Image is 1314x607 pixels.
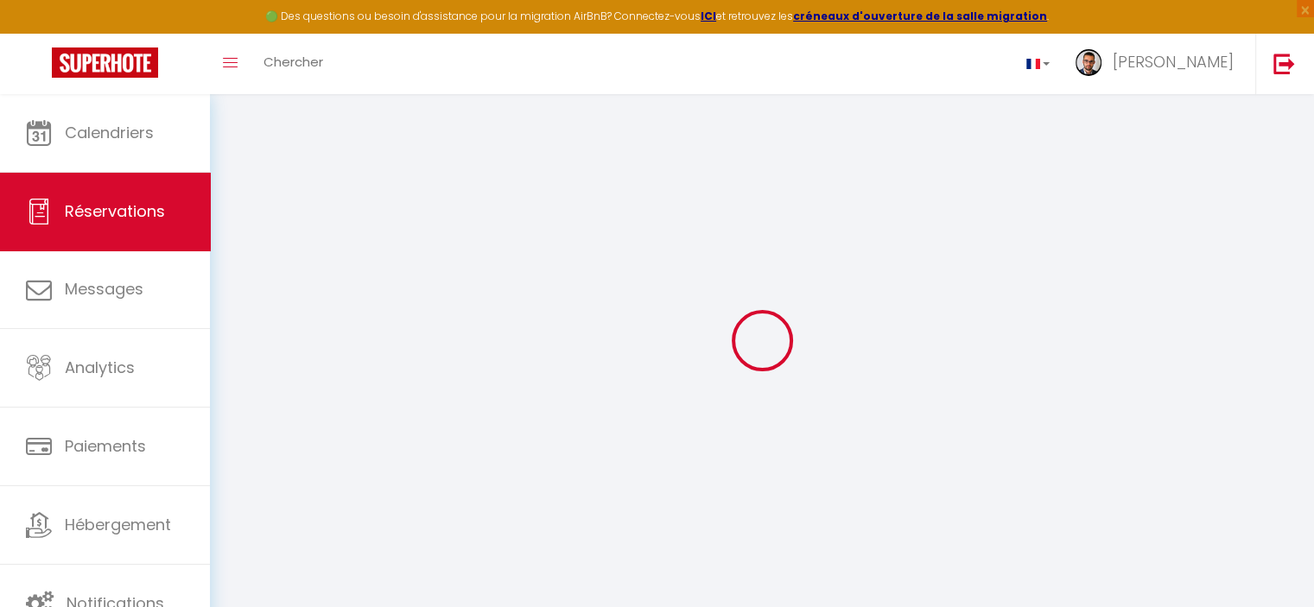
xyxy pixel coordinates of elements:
span: Hébergement [65,514,171,535]
span: Messages [65,278,143,300]
a: ... [PERSON_NAME] [1063,34,1255,94]
span: Analytics [65,357,135,378]
span: [PERSON_NAME] [1113,51,1234,73]
a: créneaux d'ouverture de la salle migration [793,9,1047,23]
a: ICI [701,9,716,23]
img: Super Booking [52,47,158,78]
img: logout [1273,53,1295,74]
button: Ouvrir le widget de chat LiveChat [14,7,66,59]
a: Chercher [251,34,336,94]
span: Réservations [65,200,165,222]
span: Calendriers [65,122,154,143]
span: Chercher [263,53,323,71]
span: Paiements [65,435,146,457]
img: ... [1076,49,1101,76]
